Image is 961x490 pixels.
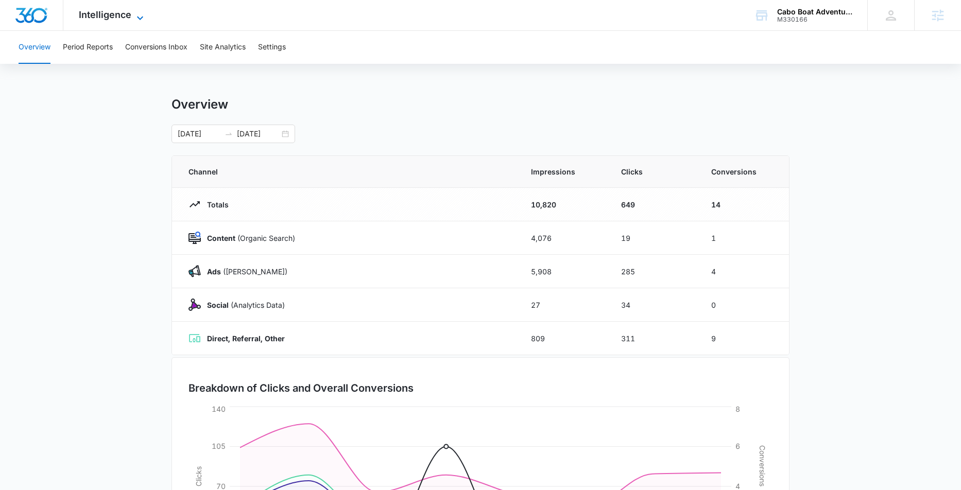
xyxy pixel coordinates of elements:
[39,61,92,67] div: Domain Overview
[609,288,699,322] td: 34
[114,61,174,67] div: Keywords by Traffic
[519,188,609,221] td: 10,820
[609,188,699,221] td: 649
[27,27,113,35] div: Domain: [DOMAIN_NAME]
[201,300,285,310] p: (Analytics Data)
[16,16,25,25] img: logo_orange.svg
[188,232,201,244] img: Content
[207,234,235,242] strong: Content
[735,442,740,450] tspan: 6
[758,445,767,486] tspan: Conversions
[225,130,233,138] span: swap-right
[699,188,789,221] td: 14
[201,233,295,243] p: (Organic Search)
[519,322,609,355] td: 809
[207,334,285,343] strong: Direct, Referral, Other
[212,405,226,413] tspan: 140
[519,288,609,322] td: 27
[79,9,131,20] span: Intelligence
[201,199,229,210] p: Totals
[178,128,220,139] input: Start date
[28,60,36,68] img: tab_domain_overview_orange.svg
[699,288,789,322] td: 0
[519,221,609,255] td: 4,076
[531,166,596,177] span: Impressions
[609,255,699,288] td: 285
[699,322,789,355] td: 9
[699,255,789,288] td: 4
[171,97,228,112] h1: Overview
[188,166,506,177] span: Channel
[201,266,287,277] p: ([PERSON_NAME])
[29,16,50,25] div: v 4.0.25
[63,31,113,64] button: Period Reports
[212,442,226,450] tspan: 105
[19,31,50,64] button: Overview
[102,60,111,68] img: tab_keywords_by_traffic_grey.svg
[237,128,280,139] input: End date
[194,466,203,486] tspan: Clicks
[207,301,229,309] strong: Social
[258,31,286,64] button: Settings
[188,380,414,396] h3: Breakdown of Clicks and Overall Conversions
[225,130,233,138] span: to
[777,16,852,23] div: account id
[609,322,699,355] td: 311
[711,166,773,177] span: Conversions
[16,27,25,35] img: website_grey.svg
[735,405,740,413] tspan: 8
[125,31,187,64] button: Conversions Inbox
[519,255,609,288] td: 5,908
[188,265,201,277] img: Ads
[621,166,687,177] span: Clicks
[609,221,699,255] td: 19
[207,267,221,276] strong: Ads
[699,221,789,255] td: 1
[777,8,852,16] div: account name
[188,299,201,311] img: Social
[200,31,246,64] button: Site Analytics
